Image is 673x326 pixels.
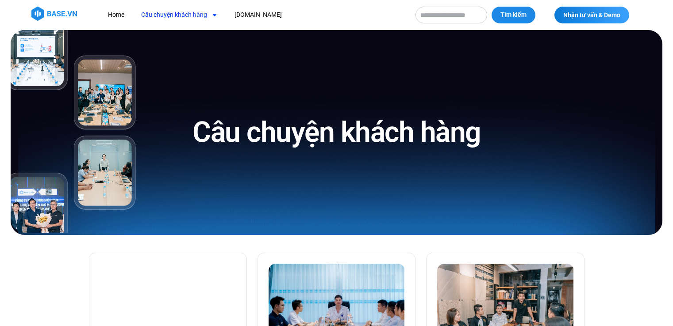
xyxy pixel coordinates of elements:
span: Nhận tư vấn & Demo [563,12,620,18]
h1: Câu chuyện khách hàng [192,114,481,151]
a: Nhận tư vấn & Demo [554,7,629,23]
button: Tìm kiếm [492,7,535,23]
a: [DOMAIN_NAME] [228,7,288,23]
span: Tìm kiếm [500,11,527,19]
nav: Menu [101,7,407,23]
a: Home [101,7,131,23]
a: Câu chuyện khách hàng [135,7,224,23]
